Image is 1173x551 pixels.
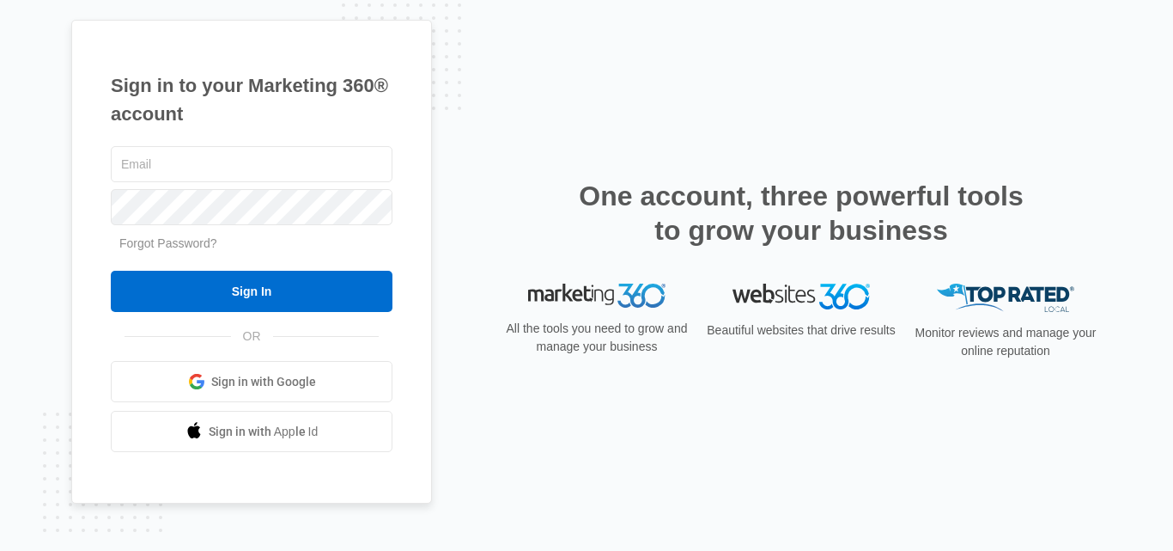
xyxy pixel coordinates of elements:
p: All the tools you need to grow and manage your business [501,320,693,356]
img: Marketing 360 [528,284,666,308]
a: Forgot Password? [119,236,217,250]
span: OR [231,328,273,346]
img: Websites 360 [732,284,870,309]
input: Sign In [111,271,392,312]
p: Beautiful websites that drive results [705,321,897,340]
p: Monitor reviews and manage your online reputation [909,324,1102,360]
img: Top Rated Local [937,284,1074,312]
span: Sign in with Google [211,373,316,391]
h2: One account, three powerful tools to grow your business [574,179,1029,248]
h1: Sign in to your Marketing 360® account [111,71,392,128]
a: Sign in with Google [111,361,392,402]
input: Email [111,146,392,182]
span: Sign in with Apple Id [209,423,319,441]
a: Sign in with Apple Id [111,411,392,452]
